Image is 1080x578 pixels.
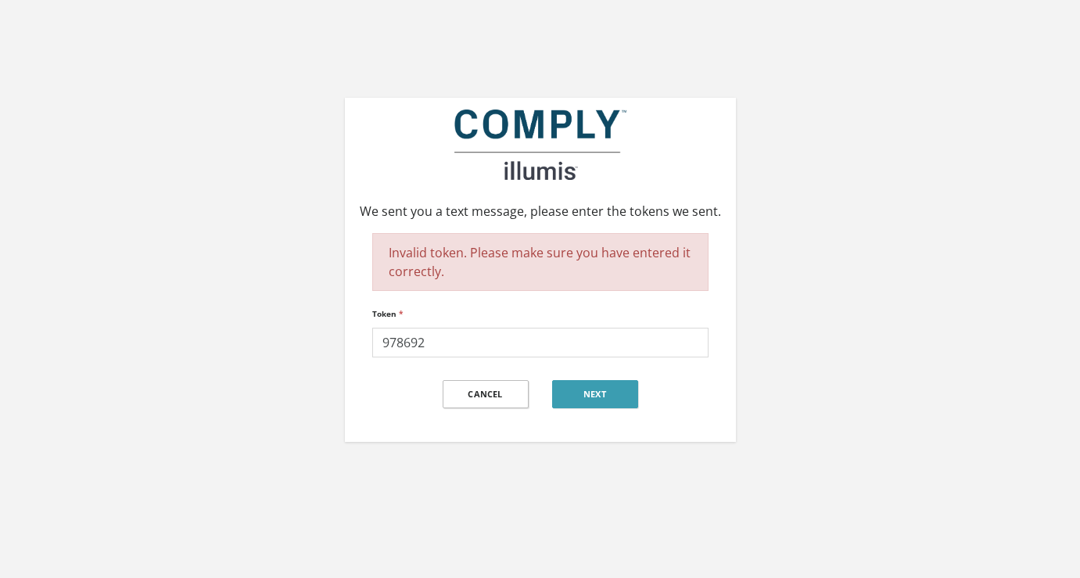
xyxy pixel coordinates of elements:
[372,303,403,325] label: Token
[443,380,529,408] a: Cancel
[389,243,692,281] li: Invalid token. Please make sure you have entered it correctly.
[454,109,626,180] img: illumis
[357,202,724,221] p: We sent you a text message, please enter the tokens we sent.
[552,380,638,408] button: Next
